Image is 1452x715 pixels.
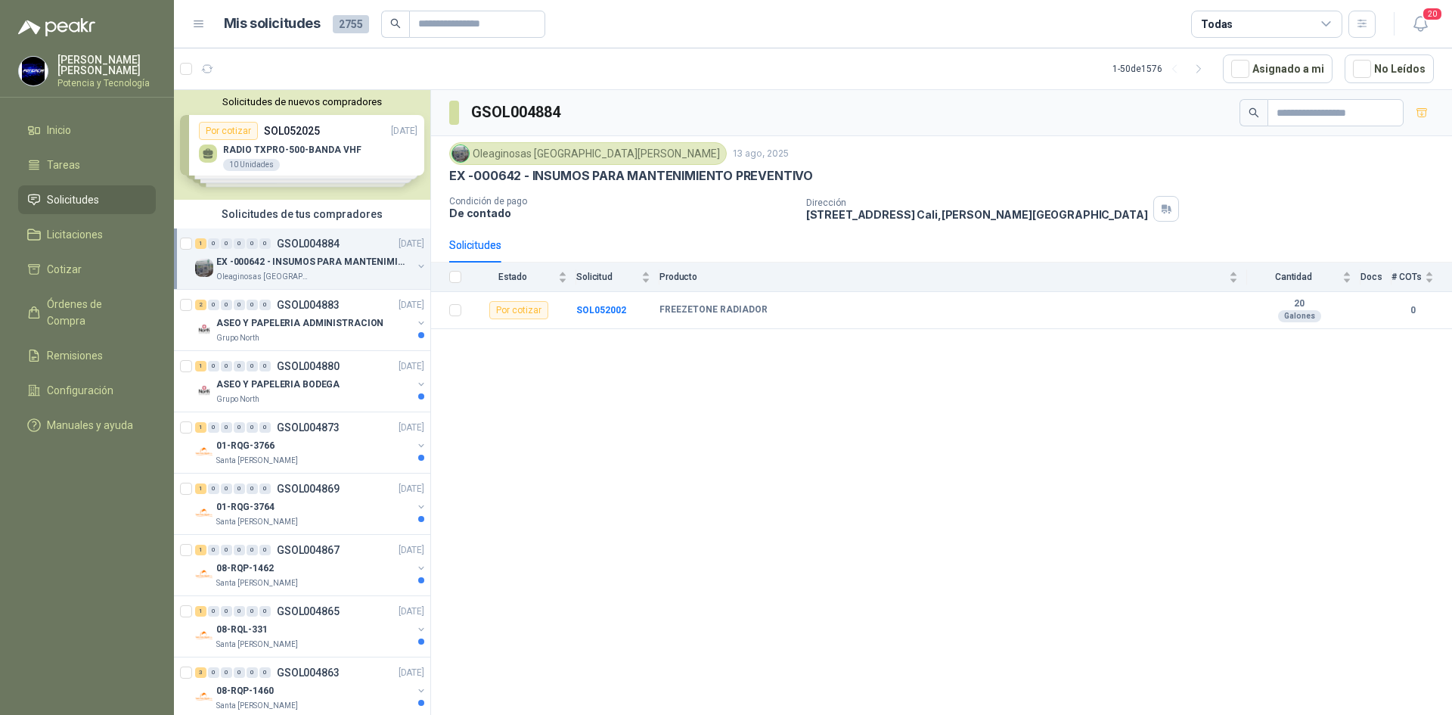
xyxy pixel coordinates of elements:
[277,667,340,678] p: GSOL004863
[216,393,259,406] p: Grupo North
[195,235,427,283] a: 1 0 0 0 0 0 GSOL004884[DATE] Company LogoEX -000642 - INSUMOS PARA MANTENIMIENTO PREVENTIVOOleagi...
[208,238,219,249] div: 0
[277,606,340,617] p: GSOL004865
[221,545,232,555] div: 0
[216,439,275,453] p: 01-RQG-3766
[47,226,103,243] span: Licitaciones
[1391,263,1452,292] th: # COTs
[259,300,271,310] div: 0
[19,57,48,85] img: Company Logo
[1278,310,1321,322] div: Galones
[659,304,768,316] b: FREEZETONE RADIADOR
[47,261,82,278] span: Cotizar
[1360,263,1391,292] th: Docs
[47,191,99,208] span: Solicitudes
[259,483,271,494] div: 0
[221,300,232,310] div: 0
[449,207,794,219] p: De contado
[259,422,271,433] div: 0
[449,237,501,253] div: Solicitudes
[216,455,298,467] p: Santa [PERSON_NAME]
[1247,272,1339,282] span: Cantidad
[247,606,258,617] div: 0
[489,301,548,319] div: Por cotizar
[259,606,271,617] div: 0
[47,296,141,329] span: Órdenes de Compra
[247,483,258,494] div: 0
[234,422,245,433] div: 0
[399,482,424,496] p: [DATE]
[195,443,213,461] img: Company Logo
[18,376,156,405] a: Configuración
[470,272,555,282] span: Estado
[18,290,156,335] a: Órdenes de Compra
[277,545,340,555] p: GSOL004867
[470,263,576,292] th: Estado
[195,541,427,589] a: 1 0 0 0 0 0 GSOL004867[DATE] Company Logo08-RQP-1462Santa [PERSON_NAME]
[18,220,156,249] a: Licitaciones
[234,667,245,678] div: 0
[195,606,206,617] div: 1
[576,305,626,316] b: SOL052002
[399,666,424,680] p: [DATE]
[247,238,258,249] div: 0
[221,238,232,249] div: 0
[449,142,727,165] div: Oleaginosas [GEOGRAPHIC_DATA][PERSON_NAME]
[195,381,213,399] img: Company Logo
[247,422,258,433] div: 0
[277,300,340,310] p: GSOL004883
[733,147,789,161] p: 13 ago, 2025
[180,96,424,107] button: Solicitudes de nuevos compradores
[259,361,271,371] div: 0
[399,359,424,374] p: [DATE]
[18,18,95,36] img: Logo peakr
[174,200,430,228] div: Solicitudes de tus compradores
[208,483,219,494] div: 0
[1391,272,1422,282] span: # COTs
[208,545,219,555] div: 0
[216,561,274,576] p: 08-RQP-1462
[576,272,638,282] span: Solicitud
[195,664,427,712] a: 3 0 0 0 0 0 GSOL004863[DATE] Company Logo08-RQP-1460Santa [PERSON_NAME]
[195,688,213,706] img: Company Logo
[195,480,427,528] a: 1 0 0 0 0 0 GSOL004869[DATE] Company Logo01-RQG-3764Santa [PERSON_NAME]
[216,684,274,698] p: 08-RQP-1460
[449,196,794,207] p: Condición de pago
[247,300,258,310] div: 0
[195,361,206,371] div: 1
[195,418,427,467] a: 1 0 0 0 0 0 GSOL004873[DATE] Company Logo01-RQG-3766Santa [PERSON_NAME]
[195,545,206,555] div: 1
[277,422,340,433] p: GSOL004873
[471,101,563,124] h3: GSOL004884
[216,700,298,712] p: Santa [PERSON_NAME]
[221,483,232,494] div: 0
[208,422,219,433] div: 0
[195,504,213,522] img: Company Logo
[47,382,113,399] span: Configuración
[221,667,232,678] div: 0
[18,151,156,179] a: Tareas
[195,259,213,277] img: Company Logo
[195,667,206,678] div: 3
[216,255,405,269] p: EX -000642 - INSUMOS PARA MANTENIMIENTO PREVENTIVO
[195,296,427,344] a: 2 0 0 0 0 0 GSOL004883[DATE] Company LogoASEO Y PAPELERIA ADMINISTRACIONGrupo North
[47,157,80,173] span: Tareas
[399,421,424,435] p: [DATE]
[399,298,424,312] p: [DATE]
[1391,303,1434,318] b: 0
[195,565,213,583] img: Company Logo
[277,361,340,371] p: GSOL004880
[806,197,1148,208] p: Dirección
[277,483,340,494] p: GSOL004869
[47,122,71,138] span: Inicio
[47,417,133,434] span: Manuales y ayuda
[277,238,340,249] p: GSOL004884
[216,271,312,283] p: Oleaginosas [GEOGRAPHIC_DATA][PERSON_NAME]
[18,341,156,370] a: Remisiones
[234,238,245,249] div: 0
[221,606,232,617] div: 0
[247,667,258,678] div: 0
[195,320,213,338] img: Company Logo
[47,347,103,364] span: Remisiones
[399,237,424,251] p: [DATE]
